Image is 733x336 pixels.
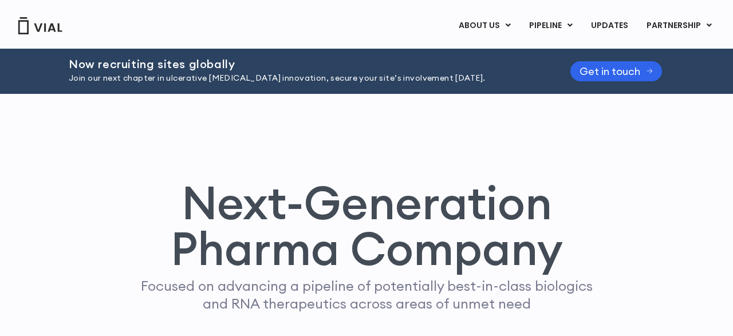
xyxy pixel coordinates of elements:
[119,180,614,271] h1: Next-Generation Pharma Company
[450,16,519,35] a: ABOUT USMenu Toggle
[69,72,542,85] p: Join our next chapter in ulcerative [MEDICAL_DATA] innovation, secure your site’s involvement [DA...
[570,61,662,81] a: Get in touch
[136,277,597,313] p: Focused on advancing a pipeline of potentially best-in-class biologics and RNA therapeutics acros...
[69,58,542,70] h2: Now recruiting sites globally
[637,16,721,35] a: PARTNERSHIPMenu Toggle
[582,16,637,35] a: UPDATES
[17,17,63,34] img: Vial Logo
[580,67,640,76] span: Get in touch
[520,16,581,35] a: PIPELINEMenu Toggle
